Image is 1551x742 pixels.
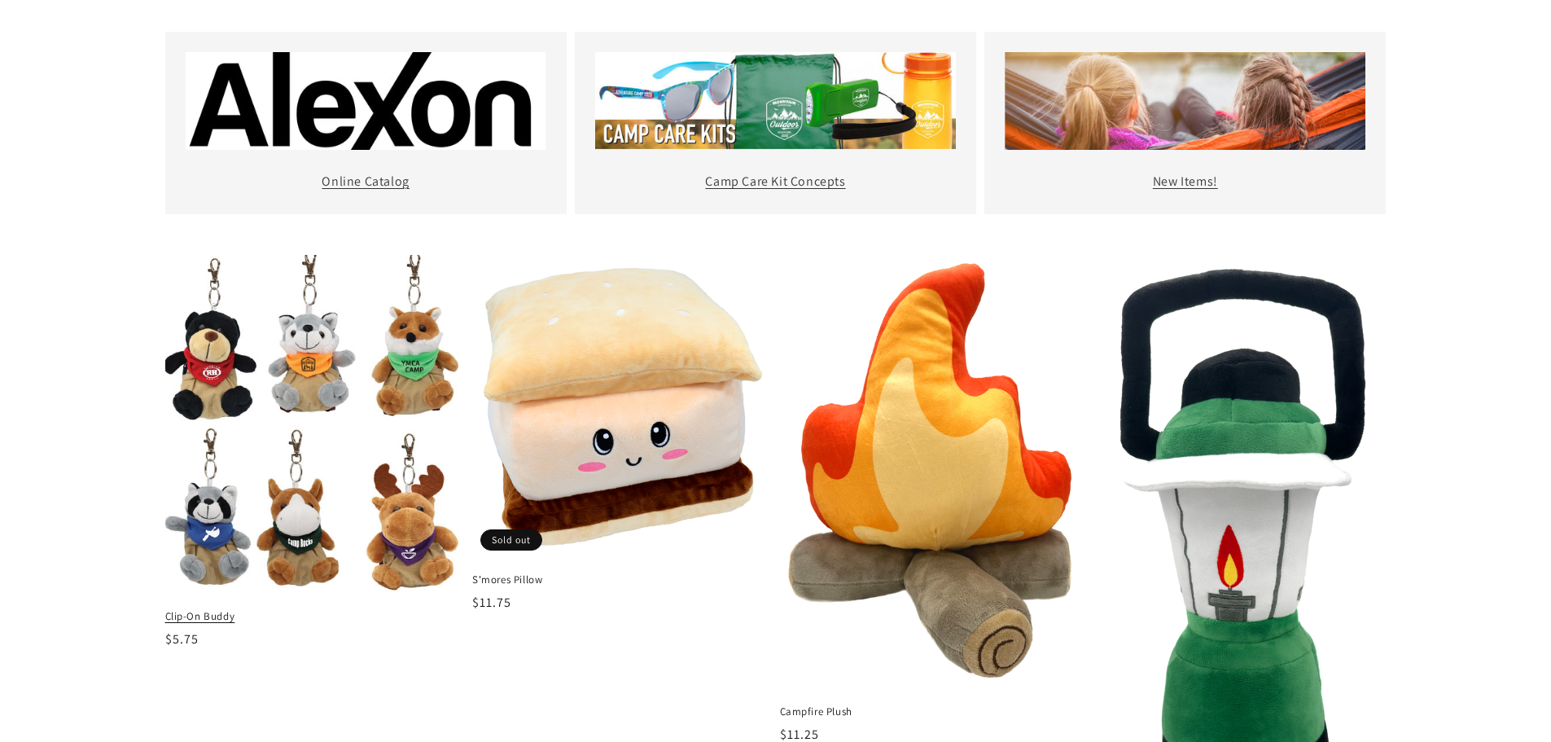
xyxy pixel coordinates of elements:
span: Campfire Plush [780,705,1080,719]
span: Clip-On Buddy [165,609,465,624]
span: Sold out [480,529,542,551]
span: S'mores Pillow [472,573,772,587]
a: Online Catalog [322,173,409,190]
a: Camp Care Kit Concepts [705,173,845,190]
a: Clip-On Buddy Clip-On Buddy $5.75 [165,255,465,649]
span: $11.75 [472,594,511,611]
img: Campfire Plush [780,255,1080,691]
a: S'mores Pillow S'mores Pillow $11.75 [472,255,772,612]
span: $5.75 [165,630,199,648]
img: Clip-On Buddy [160,250,469,600]
img: S'mores Pillow [472,255,772,559]
a: New Items! [1153,173,1218,190]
